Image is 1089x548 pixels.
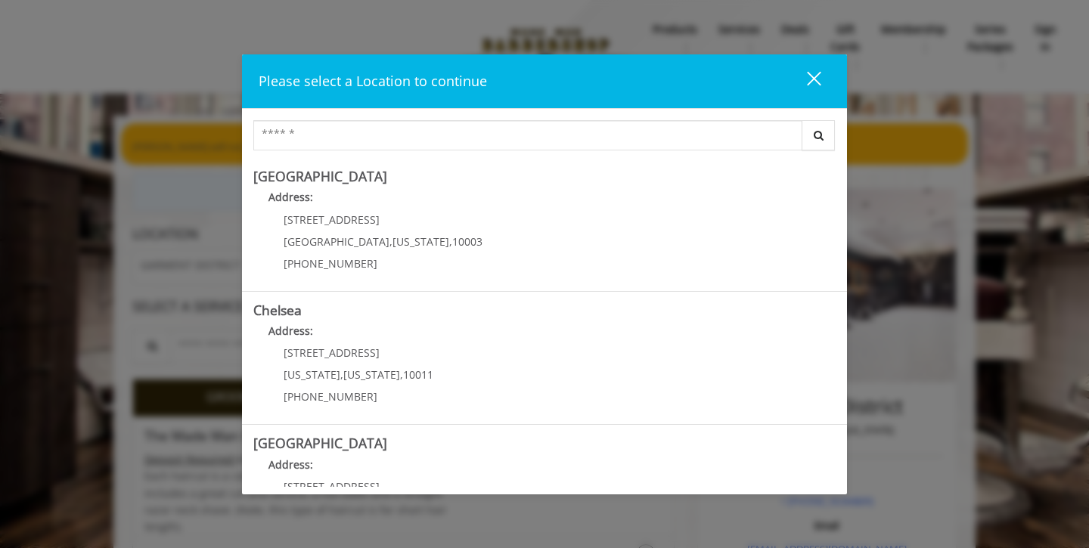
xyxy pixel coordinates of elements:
[790,70,820,93] div: close dialog
[268,457,313,472] b: Address:
[259,72,487,90] span: Please select a Location to continue
[389,234,392,249] span: ,
[253,167,387,185] b: [GEOGRAPHIC_DATA]
[449,234,452,249] span: ,
[284,367,340,382] span: [US_STATE]
[284,479,380,494] span: [STREET_ADDRESS]
[253,120,836,158] div: Center Select
[268,324,313,338] b: Address:
[268,190,313,204] b: Address:
[403,367,433,382] span: 10011
[392,234,449,249] span: [US_STATE]
[253,301,302,319] b: Chelsea
[253,434,387,452] b: [GEOGRAPHIC_DATA]
[340,367,343,382] span: ,
[343,367,400,382] span: [US_STATE]
[400,367,403,382] span: ,
[779,66,830,97] button: close dialog
[810,130,827,141] i: Search button
[284,234,389,249] span: [GEOGRAPHIC_DATA]
[284,256,377,271] span: [PHONE_NUMBER]
[284,345,380,360] span: [STREET_ADDRESS]
[284,212,380,227] span: [STREET_ADDRESS]
[284,389,377,404] span: [PHONE_NUMBER]
[253,120,802,150] input: Search Center
[452,234,482,249] span: 10003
